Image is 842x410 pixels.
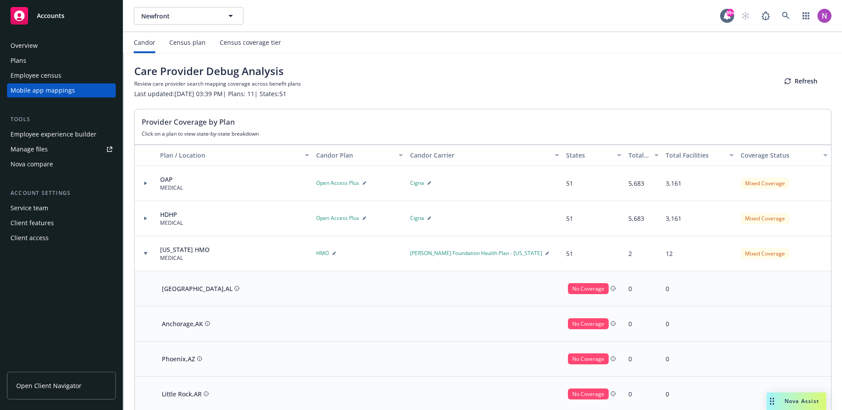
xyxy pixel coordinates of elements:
div: Anchorage , AK [162,319,203,328]
button: No Coverage [566,281,617,296]
div: Client access [11,231,49,245]
div: Candor [134,39,155,46]
div: Client features [11,216,54,230]
a: Switch app [797,7,815,25]
a: Employee experience builder [7,127,116,141]
div: 0 [666,389,669,399]
h2: Provider Coverage by Plan [142,116,824,128]
span: 51 [566,214,573,223]
button: Total Facilities [662,145,737,166]
button: Coverage Status [737,145,831,166]
div: Toggle Row Expanded [135,166,157,201]
a: Manage files [7,142,116,156]
div: 12 [666,249,673,258]
span: 51 [566,179,573,187]
div: [US_STATE] HMO [160,245,210,254]
span: Open Client Navigator [16,381,82,390]
p: Review care provider search mapping coverage across benefit plans [134,80,301,87]
a: Search [777,7,795,25]
div: Little Rock , AR [162,389,202,399]
div: Mobile app mappings [11,83,75,97]
div: Employee census [11,68,61,83]
div: 0 [628,319,632,328]
div: 3,161 [666,214,681,223]
div: Drag to move [767,392,778,410]
div: States [566,151,612,160]
div: Mixed Coverage [741,213,789,224]
div: MEDICAL [160,254,210,262]
h1: Care Provider Debug Analysis [134,64,301,78]
a: Report a Bug [757,7,774,25]
div: 0 [666,319,669,328]
button: No Coverage [566,387,617,401]
a: Nova compare [7,157,116,171]
div: Census coverage tier [220,39,281,46]
div: Account settings [7,189,116,198]
button: Refresh [770,72,831,90]
a: Plans [7,54,116,68]
button: Newfront [134,7,243,25]
a: Accounts [7,4,116,28]
button: Nova Assist [767,392,826,410]
div: Candor Carrier [410,151,549,160]
div: Tools [7,115,116,124]
div: Phoenix , AZ [162,354,195,363]
div: Employee experience builder [11,127,96,141]
div: Toggle Row Expanded [135,306,157,342]
div: Total Facilities [666,151,724,160]
div: 3,161 [666,179,681,188]
div: MEDICAL [160,219,183,227]
span: Open Access Plus [316,214,359,222]
span: Cigna [410,179,424,187]
div: MEDICAL [160,184,183,191]
div: Plan / Location [160,151,300,160]
button: Little Rock,AR [160,388,210,400]
a: Start snowing [737,7,754,25]
div: Service team [11,201,48,215]
div: 99+ [726,9,734,17]
div: 0 [628,354,632,363]
div: Candor Plan [316,151,393,160]
span: [PERSON_NAME] Foundation Health Plan - [US_STATE] [410,249,542,257]
div: Toggle Row Expanded [135,342,157,377]
button: Candor Plan [313,145,407,166]
p: Last updated: [DATE] 03:39 PM | Plans: 11 | States: 51 [134,89,301,98]
div: OAP [160,175,183,184]
div: Mixed Coverage [741,178,789,189]
span: 51 [566,249,573,258]
div: Nova compare [11,157,53,171]
div: No Coverage [568,318,609,329]
div: Census plan [169,39,206,46]
button: States [563,145,625,166]
div: No Coverage [568,283,609,294]
div: No Coverage [568,353,609,364]
a: Service team [7,201,116,215]
div: 5,683 [628,179,644,188]
div: 0 [666,354,669,363]
button: No Coverage [566,316,617,331]
div: Toggle Row Expanded [135,201,157,236]
button: No Coverage [566,352,617,366]
a: Client features [7,216,116,230]
span: HMO [316,249,329,257]
p: Click on a plan to view state-by-state breakdown [142,130,824,137]
div: Coverage Status [741,151,818,160]
div: Overview [11,39,38,53]
a: Mobile app mappings [7,83,116,97]
div: 0 [666,284,669,293]
div: No Coverage [568,388,609,399]
span: Accounts [37,12,64,19]
div: Total Providers [628,151,649,160]
a: Overview [7,39,116,53]
button: Total Providers [625,145,662,166]
div: Manage files [11,142,48,156]
div: Toggle Row Expanded [135,236,157,271]
a: Employee census [7,68,116,83]
div: Plans [11,54,26,68]
div: 5,683 [628,214,644,223]
button: Candor Carrier [407,145,563,166]
span: Open Access Plus [316,179,359,187]
button: Phoenix,AZ [160,352,204,365]
div: HDHP [160,210,183,219]
button: [GEOGRAPHIC_DATA],AL [160,282,241,295]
